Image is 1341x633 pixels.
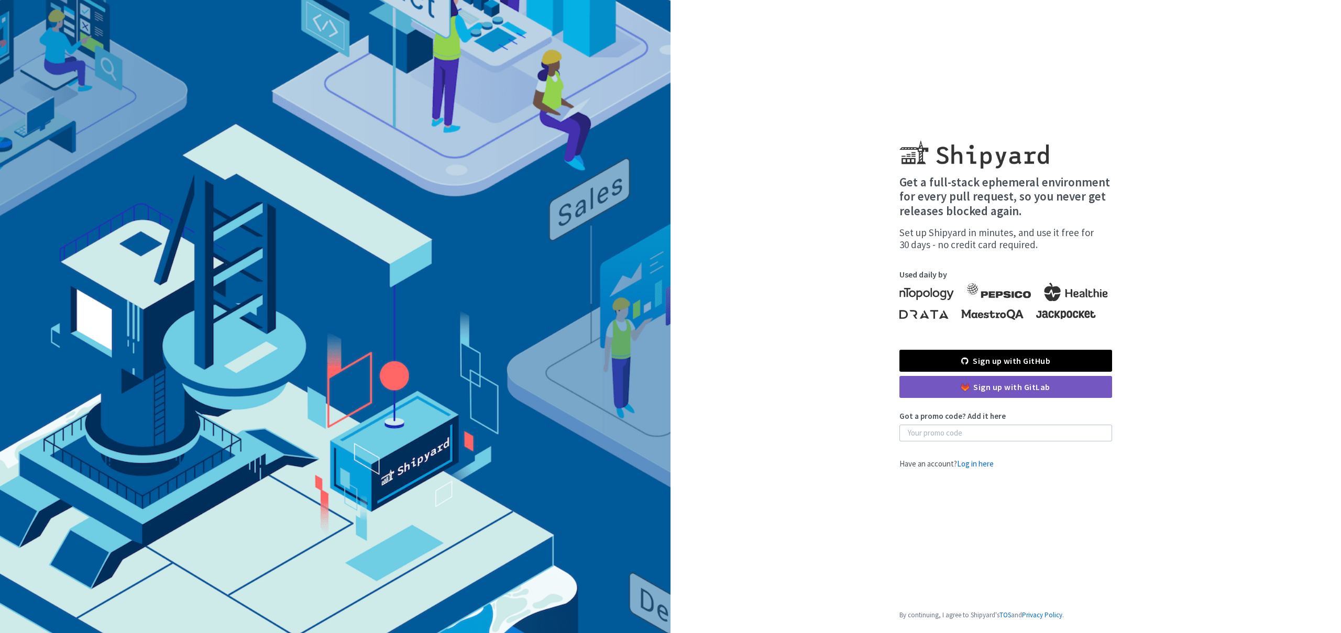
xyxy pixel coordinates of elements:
[899,410,1006,423] label: Got a promo code? Add it here
[899,175,1112,218] h4: Get a full-stack ephemeral environment for every pull request, so you never get releases blocked ...
[899,128,1049,169] img: Shipyard logo
[899,458,1112,470] div: Have an account?
[899,425,1112,441] input: Your promo code
[961,304,1023,325] img: logo-maestroqa.svg
[899,304,949,325] img: logo-drata.svg
[899,376,1112,398] a: Sign up with GitLab
[1022,610,1062,619] a: Privacy Policy
[899,610,1112,620] span: By continuing, I agree to Shipyard's and .
[899,350,1112,372] a: Sign up with GitHub
[999,610,1011,619] a: TOS
[966,283,1031,304] img: logo-pepsico.svg
[961,383,969,391] img: gitlab-color.svg
[899,268,1112,281] span: Used daily by
[899,227,1112,252] div: Set up Shipyard in minutes, and use it free for 30 days - no credit card required.
[899,283,954,304] img: logo-ntopology.svg
[957,459,994,469] a: Log in here
[1036,304,1096,325] img: logo-jackpocket.svg
[1044,283,1108,304] img: logo-healthie.svg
